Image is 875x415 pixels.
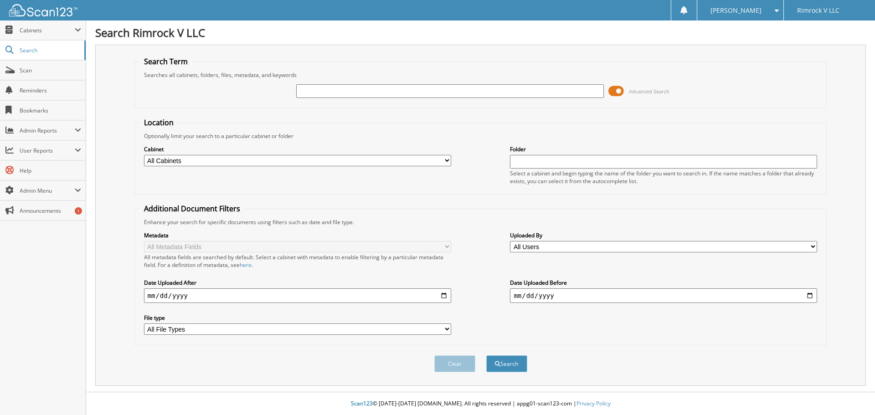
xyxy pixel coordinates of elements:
[86,393,875,415] div: © [DATE]-[DATE] [DOMAIN_NAME]. All rights reserved | appg01-scan123-com |
[144,288,451,303] input: start
[486,355,527,372] button: Search
[139,204,245,214] legend: Additional Document Filters
[20,87,81,94] span: Reminders
[510,169,817,185] div: Select a cabinet and begin typing the name of the folder you want to search in. If the name match...
[576,400,611,407] a: Privacy Policy
[797,8,839,13] span: Rimrock V LLC
[144,279,451,287] label: Date Uploaded After
[95,25,866,40] h1: Search Rimrock V LLC
[75,207,82,215] div: 1
[510,231,817,239] label: Uploaded By
[139,218,822,226] div: Enhance your search for specific documents using filters such as date and file type.
[144,145,451,153] label: Cabinet
[510,279,817,287] label: Date Uploaded Before
[144,231,451,239] label: Metadata
[20,207,81,215] span: Announcements
[20,187,75,195] span: Admin Menu
[20,127,75,134] span: Admin Reports
[20,67,81,74] span: Scan
[20,147,75,154] span: User Reports
[20,46,80,54] span: Search
[144,314,451,322] label: File type
[20,167,81,174] span: Help
[510,145,817,153] label: Folder
[351,400,373,407] span: Scan123
[144,253,451,269] div: All metadata fields are searched by default. Select a cabinet with metadata to enable filtering b...
[139,71,822,79] div: Searches all cabinets, folders, files, metadata, and keywords
[434,355,475,372] button: Clear
[710,8,762,13] span: [PERSON_NAME]
[9,4,77,16] img: scan123-logo-white.svg
[139,132,822,140] div: Optionally limit your search to a particular cabinet or folder
[629,88,669,95] span: Advanced Search
[240,261,252,269] a: here
[139,56,192,67] legend: Search Term
[139,118,178,128] legend: Location
[20,107,81,114] span: Bookmarks
[20,26,75,34] span: Cabinets
[510,288,817,303] input: end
